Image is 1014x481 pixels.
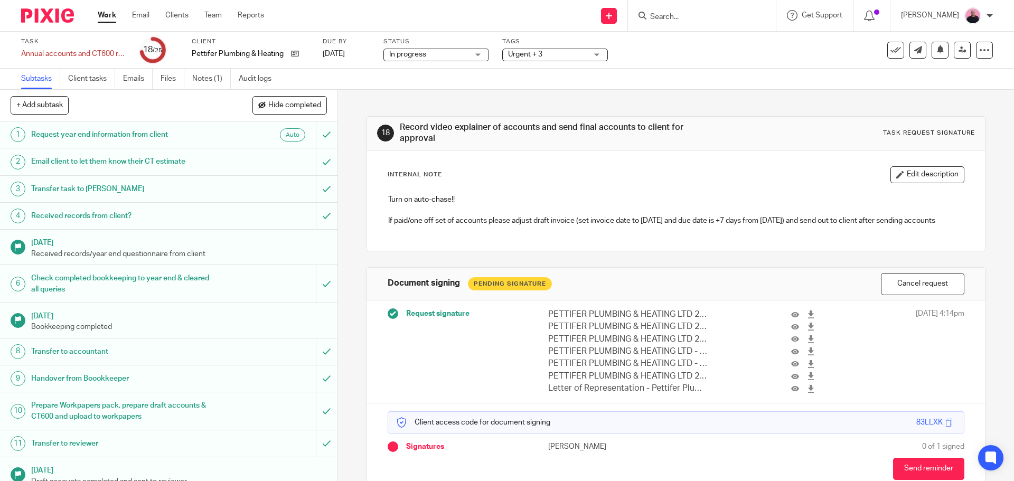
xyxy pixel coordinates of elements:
[383,37,489,46] label: Status
[548,382,708,394] p: Letter of Representation - Pettifer Plumbing & Heating Ltd - FY24.pdf
[11,277,25,291] div: 6
[916,417,943,428] div: 83LLXK
[883,129,975,137] div: Task request signature
[192,69,231,89] a: Notes (1)
[548,333,708,345] p: PETTIFER PLUMBING & HEATING LTD 20241231 Statutory Accounts.pdf
[31,344,214,360] h1: Transfer to accountant
[143,44,162,56] div: 18
[132,10,149,21] a: Email
[31,308,327,322] h1: [DATE]
[268,101,321,110] span: Hide completed
[123,69,153,89] a: Emails
[11,155,25,169] div: 2
[388,171,442,179] p: Internal Note
[323,50,345,58] span: [DATE]
[239,69,279,89] a: Audit logs
[31,154,214,169] h1: Email client to let them know their CT estimate
[31,270,214,297] h1: Check completed bookkeeping to year end & cleared all queries
[31,371,214,386] h1: Handover from Boookkeeper
[548,345,708,357] p: PETTIFER PLUMBING & HEATING LTD - board minute approving final dividend (no shareholder approval)...
[11,182,25,196] div: 3
[21,37,127,46] label: Task
[11,344,25,359] div: 8
[31,398,214,425] h1: Prepare Workpapers pack, prepare draft accounts & CT600 and upload to workpapers
[238,10,264,21] a: Reports
[280,128,305,142] div: Auto
[508,51,542,58] span: Urgent + 3
[21,69,60,89] a: Subtasks
[502,37,608,46] label: Tags
[916,308,964,395] span: [DATE] 4:14pm
[802,12,842,19] span: Get Support
[548,357,708,370] p: PETTIFER PLUMBING & HEATING LTD - Dividend Voucher 3 for Ordinary shares paid [DATE] - [PERSON_NA...
[31,436,214,451] h1: Transfer to reviewer
[98,10,116,21] a: Work
[31,322,327,332] p: Bookkeeping completed
[11,96,69,114] button: + Add subtask
[388,215,963,226] p: If paid/one off set of accounts please adjust draft invoice (set invoice date to [DATE] and due d...
[881,273,964,296] button: Cancel request
[388,278,460,289] h1: Document signing
[192,49,286,59] p: Pettifer Plumbing & Heating Ltd
[11,127,25,142] div: 1
[161,69,184,89] a: Files
[548,308,708,320] p: PETTIFER PLUMBING & HEATING LTD 20241231 Computations Summary.pdf
[901,10,959,21] p: [PERSON_NAME]
[31,249,327,259] p: Received records/year end questionnaire from client
[548,441,676,452] p: [PERSON_NAME]
[389,51,426,58] span: In progress
[548,320,708,333] p: PETTIFER PLUMBING & HEATING LTD 20241231 Filleted Statutory Accounts.pdf
[964,7,981,24] img: Bio%20-%20Kemi%20.png
[377,125,394,142] div: 18
[153,48,162,53] small: /25
[31,181,214,197] h1: Transfer task to [PERSON_NAME]
[922,441,964,452] span: 0 of 1 signed
[11,404,25,419] div: 10
[468,277,552,290] div: Pending Signature
[68,69,115,89] a: Client tasks
[21,49,127,59] div: Annual accounts and CT600 return
[388,194,963,205] p: Turn on auto-chase!!
[323,37,370,46] label: Due by
[890,166,964,183] button: Edit description
[893,458,964,480] button: Send reminder
[192,37,309,46] label: Client
[649,13,744,22] input: Search
[204,10,222,21] a: Team
[396,417,550,428] p: Client access code for document signing
[31,208,214,224] h1: Received records from client?
[406,308,470,319] span: Request signature
[252,96,327,114] button: Hide completed
[11,371,25,386] div: 9
[165,10,189,21] a: Clients
[11,209,25,223] div: 4
[21,8,74,23] img: Pixie
[548,370,708,382] p: PETTIFER PLUMBING & HEATING LTD 20241231 CT600.pdf
[31,127,214,143] h1: Request year end information from client
[31,463,327,476] h1: [DATE]
[400,122,699,145] h1: Record video explainer of accounts and send final accounts to client for approval
[406,441,444,452] span: Signatures
[31,235,327,248] h1: [DATE]
[11,436,25,451] div: 11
